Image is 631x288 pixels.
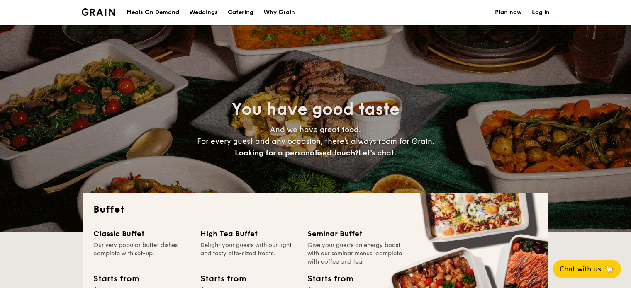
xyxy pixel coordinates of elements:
[231,99,400,119] span: You have good taste
[200,241,297,266] div: Delight your guests with our light and tasty bite-sized treats.
[358,148,396,157] span: Let's chat.
[604,264,614,274] span: 🦙
[560,265,601,273] span: Chat with us
[553,260,621,278] button: Chat with us🦙
[93,273,139,285] div: Starts from
[197,125,434,157] span: And we have great food. For every guest and any occasion, there’s always room for Grain.
[93,241,190,266] div: Our very popular buffet dishes, complete with set-up.
[307,241,404,266] div: Give your guests an energy boost with our seminar menus, complete with coffee and tea.
[93,203,538,216] h2: Buffet
[82,8,115,16] a: Logotype
[235,148,358,157] span: Looking for a personalised touch?
[307,228,404,240] div: Seminar Buffet
[200,273,246,285] div: Starts from
[82,8,115,16] img: Grain
[200,228,297,240] div: High Tea Buffet
[93,228,190,240] div: Classic Buffet
[307,273,353,285] div: Starts from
